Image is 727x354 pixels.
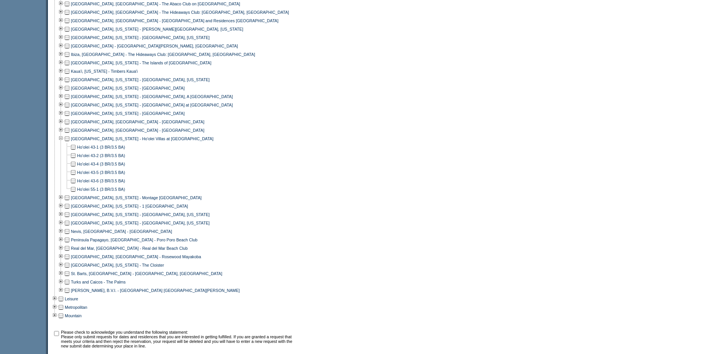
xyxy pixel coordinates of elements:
[71,246,188,251] a: Real del Mar, [GEOGRAPHIC_DATA] - Real del Mar Beach Club
[71,254,201,259] a: [GEOGRAPHIC_DATA], [GEOGRAPHIC_DATA] - Rosewood Mayakoba
[77,145,125,149] a: Ho'olei 43-1 (3 BR/3.5 BA)
[71,120,204,124] a: [GEOGRAPHIC_DATA], [GEOGRAPHIC_DATA] - [GEOGRAPHIC_DATA]
[71,229,172,234] a: Nevis, [GEOGRAPHIC_DATA] - [GEOGRAPHIC_DATA]
[71,212,210,217] a: [GEOGRAPHIC_DATA], [US_STATE] - [GEOGRAPHIC_DATA], [US_STATE]
[65,297,78,301] a: Leisure
[71,52,255,57] a: Ibiza, [GEOGRAPHIC_DATA] - The Hideaways Club: [GEOGRAPHIC_DATA], [GEOGRAPHIC_DATA]
[65,305,87,310] a: Metropolitan
[71,35,210,40] a: [GEOGRAPHIC_DATA], [US_STATE] - [GEOGRAPHIC_DATA], [US_STATE]
[71,136,213,141] a: [GEOGRAPHIC_DATA], [US_STATE] - Ho'olei Villas at [GEOGRAPHIC_DATA]
[71,44,238,48] a: [GEOGRAPHIC_DATA] - [GEOGRAPHIC_DATA][PERSON_NAME], [GEOGRAPHIC_DATA]
[65,313,82,318] a: Mountain
[71,86,185,90] a: [GEOGRAPHIC_DATA], [US_STATE] - [GEOGRAPHIC_DATA]
[71,288,240,293] a: [PERSON_NAME], B.V.I. - [GEOGRAPHIC_DATA] [GEOGRAPHIC_DATA][PERSON_NAME]
[77,179,125,183] a: Ho'olei 43-6 (3 BR/3.5 BA)
[71,2,240,6] a: [GEOGRAPHIC_DATA], [GEOGRAPHIC_DATA] - The Abaco Club on [GEOGRAPHIC_DATA]
[71,221,210,225] a: [GEOGRAPHIC_DATA], [US_STATE] - [GEOGRAPHIC_DATA], [US_STATE]
[61,330,294,348] td: Please check to acknowledge you understand the following statement: Please only submit requests f...
[77,153,125,158] a: Ho'olei 43-2 (3 BR/3.5 BA)
[77,187,125,192] a: Ho'olei 55-1 (3 BR/3.5 BA)
[77,170,125,175] a: Ho'olei 43-5 (3 BR/3.5 BA)
[71,69,138,74] a: Kaua'i, [US_STATE] - Timbers Kaua'i
[71,10,289,15] a: [GEOGRAPHIC_DATA], [GEOGRAPHIC_DATA] - The Hideaways Club: [GEOGRAPHIC_DATA], [GEOGRAPHIC_DATA]
[71,27,243,31] a: [GEOGRAPHIC_DATA], [US_STATE] - [PERSON_NAME][GEOGRAPHIC_DATA], [US_STATE]
[71,61,211,65] a: [GEOGRAPHIC_DATA], [US_STATE] - The Islands of [GEOGRAPHIC_DATA]
[71,263,164,267] a: [GEOGRAPHIC_DATA], [US_STATE] - The Cloister
[71,195,202,200] a: [GEOGRAPHIC_DATA], [US_STATE] - Montage [GEOGRAPHIC_DATA]
[77,162,125,166] a: Ho'olei 43-4 (3 BR/3.5 BA)
[71,204,188,208] a: [GEOGRAPHIC_DATA], [US_STATE] - 1 [GEOGRAPHIC_DATA]
[71,103,233,107] a: [GEOGRAPHIC_DATA], [US_STATE] - [GEOGRAPHIC_DATA] at [GEOGRAPHIC_DATA]
[71,128,204,133] a: [GEOGRAPHIC_DATA], [GEOGRAPHIC_DATA] - [GEOGRAPHIC_DATA]
[71,111,185,116] a: [GEOGRAPHIC_DATA], [US_STATE] - [GEOGRAPHIC_DATA]
[71,77,210,82] a: [GEOGRAPHIC_DATA], [US_STATE] - [GEOGRAPHIC_DATA], [US_STATE]
[71,271,222,276] a: St. Barts, [GEOGRAPHIC_DATA] - [GEOGRAPHIC_DATA], [GEOGRAPHIC_DATA]
[71,94,233,99] a: [GEOGRAPHIC_DATA], [US_STATE] - [GEOGRAPHIC_DATA], A [GEOGRAPHIC_DATA]
[71,280,126,284] a: Turks and Caicos - The Palms
[71,18,278,23] a: [GEOGRAPHIC_DATA], [GEOGRAPHIC_DATA] - [GEOGRAPHIC_DATA] and Residences [GEOGRAPHIC_DATA]
[71,238,197,242] a: Peninsula Papagayo, [GEOGRAPHIC_DATA] - Poro Poro Beach Club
